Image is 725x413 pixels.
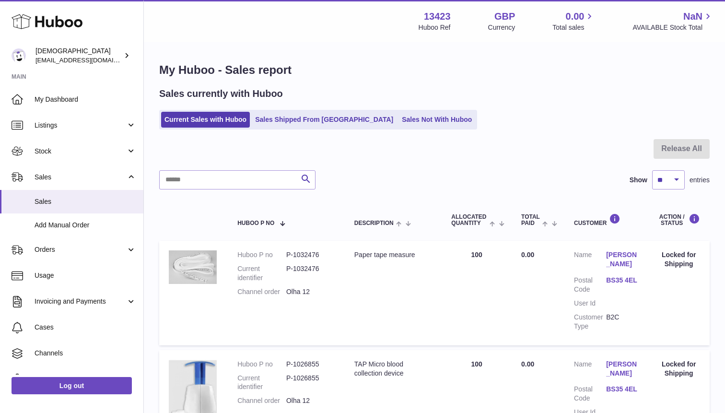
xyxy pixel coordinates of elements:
[606,313,638,331] dd: B2C
[35,197,136,206] span: Sales
[286,360,335,369] dd: P-1026855
[574,213,638,226] div: Customer
[521,251,534,259] span: 0.00
[35,349,136,358] span: Channels
[606,360,638,378] a: [PERSON_NAME]
[35,297,126,306] span: Invoicing and Payments
[12,48,26,63] img: olgazyuz@outlook.com
[398,112,475,128] a: Sales Not With Huboo
[237,360,286,369] dt: Huboo P no
[354,220,394,226] span: Description
[237,396,286,405] dt: Channel order
[159,62,710,78] h1: My Huboo - Sales report
[574,299,606,308] dt: User Id
[574,360,606,380] dt: Name
[286,396,335,405] dd: Olha 12
[169,250,217,284] img: 1739881904.png
[632,23,713,32] span: AVAILABLE Stock Total
[35,147,126,156] span: Stock
[657,360,700,378] div: Locked for Shipping
[574,313,606,331] dt: Customer Type
[683,10,702,23] span: NaN
[488,23,515,32] div: Currency
[35,323,136,332] span: Cases
[237,250,286,260] dt: Huboo P no
[574,250,606,271] dt: Name
[286,264,335,283] dd: P-1032476
[451,214,487,226] span: ALLOCATED Quantity
[606,385,638,394] a: BS35 4EL
[35,121,126,130] span: Listings
[606,250,638,269] a: [PERSON_NAME]
[286,374,335,392] dd: P-1026855
[35,47,122,65] div: [DEMOGRAPHIC_DATA]
[161,112,250,128] a: Current Sales with Huboo
[419,23,451,32] div: Huboo Ref
[35,173,126,182] span: Sales
[35,221,136,230] span: Add Manual Order
[237,287,286,296] dt: Channel order
[442,241,512,345] td: 100
[574,276,606,294] dt: Postal Code
[237,264,286,283] dt: Current identifier
[237,374,286,392] dt: Current identifier
[632,10,713,32] a: NaN AVAILABLE Stock Total
[552,23,595,32] span: Total sales
[630,176,647,185] label: Show
[35,56,141,64] span: [EMAIL_ADDRESS][DOMAIN_NAME]
[35,245,126,254] span: Orders
[286,250,335,260] dd: P-1032476
[35,271,136,280] span: Usage
[12,377,132,394] a: Log out
[35,95,136,104] span: My Dashboard
[690,176,710,185] span: entries
[424,10,451,23] strong: 13423
[159,87,283,100] h2: Sales currently with Huboo
[606,276,638,285] a: BS35 4EL
[657,213,700,226] div: Action / Status
[521,360,534,368] span: 0.00
[252,112,397,128] a: Sales Shipped From [GEOGRAPHIC_DATA]
[237,220,274,226] span: Huboo P no
[566,10,585,23] span: 0.00
[657,250,700,269] div: Locked for Shipping
[286,287,335,296] dd: Olha 12
[574,385,606,403] dt: Postal Code
[354,250,433,260] div: Paper tape measure
[494,10,515,23] strong: GBP
[354,360,433,378] div: TAP Micro blood collection device
[552,10,595,32] a: 0.00 Total sales
[521,214,540,226] span: Total paid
